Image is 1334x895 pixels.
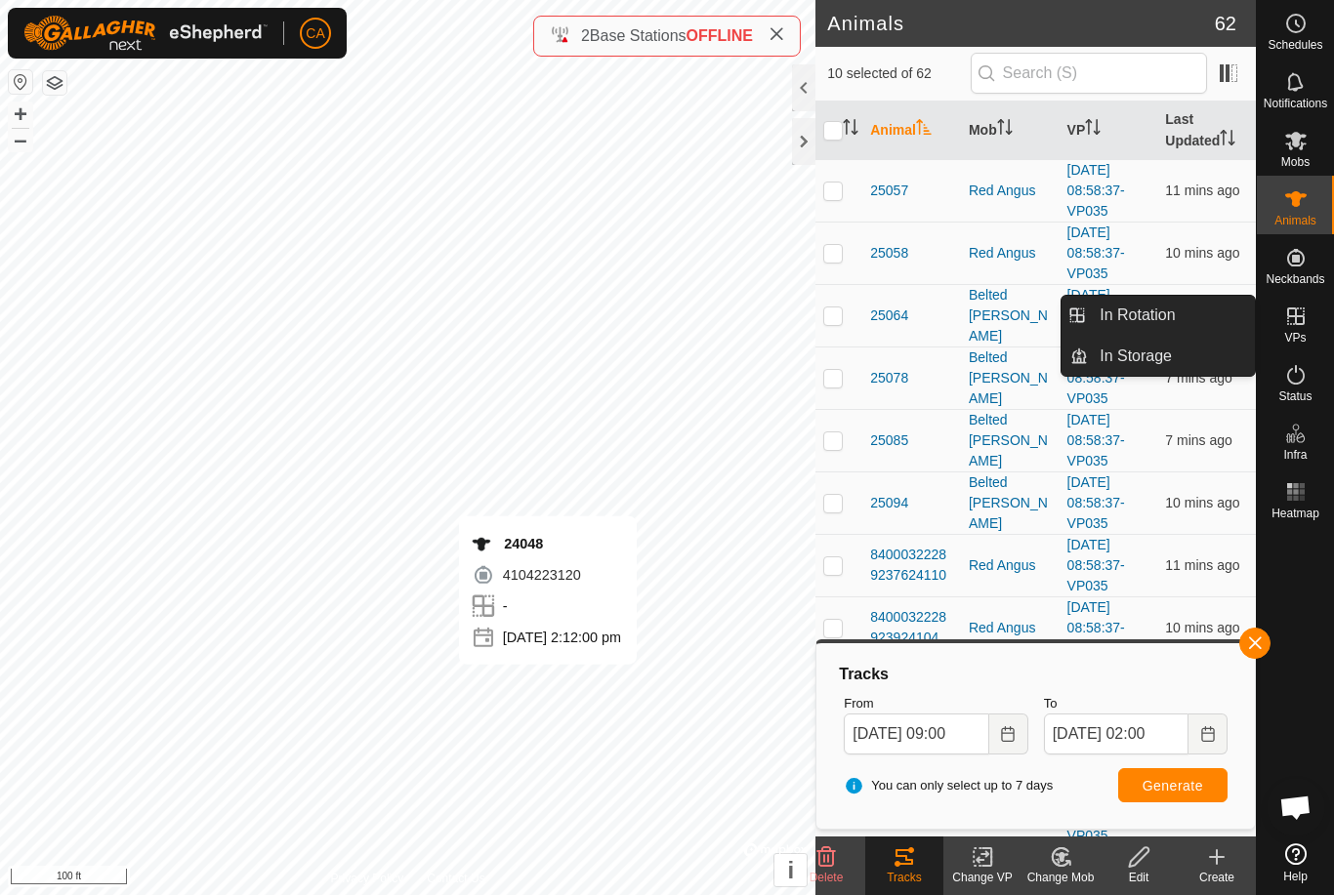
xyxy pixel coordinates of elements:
[1067,599,1125,656] a: [DATE] 08:58:37-VP035
[23,16,268,51] img: Gallagher Logo
[844,776,1053,795] span: You can only select up to 7 days
[969,243,1052,264] div: Red Angus
[1266,273,1324,285] span: Neckbands
[1062,337,1255,376] li: In Storage
[969,347,1052,409] div: Belted [PERSON_NAME]
[969,285,1052,346] div: Belted [PERSON_NAME]
[1271,508,1319,519] span: Heatmap
[1257,835,1334,890] a: Help
[1165,183,1239,198] span: 7 Oct 2025 at 1:50 am
[1067,474,1125,531] a: [DATE] 08:58:37-VP035
[989,713,1028,754] button: Choose Date
[1088,296,1255,335] a: In Rotation
[472,594,621,618] div: -
[870,545,953,586] span: 84000322289237624110
[1165,432,1231,448] span: 7 Oct 2025 at 1:53 am
[1157,102,1256,160] th: Last Updated
[1165,245,1239,261] span: 7 Oct 2025 at 1:50 am
[1220,133,1235,148] p-sorticon: Activate to sort
[971,53,1207,94] input: Search (S)
[916,122,932,138] p-sorticon: Activate to sort
[1267,778,1325,836] div: Open chat
[1165,370,1231,386] span: 7 Oct 2025 at 1:53 am
[472,563,621,587] div: 4104223120
[1188,713,1228,754] button: Choose Date
[870,305,908,326] span: 25064
[1268,39,1322,51] span: Schedules
[1165,557,1239,573] span: 7 Oct 2025 at 1:50 am
[774,854,807,886] button: i
[862,102,961,160] th: Animal
[787,857,794,883] span: i
[844,694,1027,713] label: From
[1283,449,1307,461] span: Infra
[961,102,1060,160] th: Mob
[687,27,753,44] span: OFFLINE
[1118,768,1228,802] button: Generate
[827,63,970,84] span: 10 selected of 62
[1283,871,1308,882] span: Help
[1165,495,1239,510] span: 7 Oct 2025 at 1:51 am
[969,555,1052,576] div: Red Angus
[43,71,66,95] button: Map Layers
[870,430,908,451] span: 25085
[1067,287,1125,344] a: [DATE] 08:58:37-VP035
[1178,869,1256,886] div: Create
[1274,215,1316,226] span: Animals
[1100,869,1178,886] div: Edit
[810,871,844,884] span: Delete
[969,472,1052,534] div: Belted [PERSON_NAME]
[870,368,908,388] span: 25078
[1215,9,1236,38] span: 62
[306,23,324,44] span: CA
[1278,390,1312,402] span: Status
[969,618,1052,638] div: Red Angus
[1284,332,1306,344] span: VPs
[9,70,32,94] button: Reset Map
[969,181,1052,201] div: Red Angus
[1067,537,1125,593] a: [DATE] 08:58:37-VP035
[870,243,908,264] span: 25058
[1143,778,1203,793] span: Generate
[331,870,404,887] a: Privacy Policy
[427,870,484,887] a: Contact Us
[943,869,1021,886] div: Change VP
[997,122,1013,138] p-sorticon: Activate to sort
[1088,337,1255,376] a: In Storage
[1067,162,1125,219] a: [DATE] 08:58:37-VP035
[1165,620,1239,635] span: 7 Oct 2025 at 1:51 am
[1100,304,1175,327] span: In Rotation
[581,27,590,44] span: 2
[1044,694,1228,713] label: To
[1062,296,1255,335] li: In Rotation
[870,607,953,648] span: 8400032228923924104
[836,663,1235,686] div: Tracks
[9,102,32,126] button: +
[827,12,1215,35] h2: Animals
[1067,224,1125,281] a: [DATE] 08:58:37-VP035
[590,27,687,44] span: Base Stations
[1100,345,1172,368] span: In Storage
[472,626,621,649] div: [DATE] 2:12:00 pm
[843,122,858,138] p-sorticon: Activate to sort
[969,410,1052,471] div: Belted [PERSON_NAME]
[870,493,908,513] span: 25094
[504,536,543,551] span: 24048
[1067,412,1125,468] a: [DATE] 08:58:37-VP035
[9,128,32,151] button: –
[1021,869,1100,886] div: Change Mob
[1085,122,1101,138] p-sorticon: Activate to sort
[1067,349,1125,406] a: [DATE] 08:58:37-VP035
[865,869,943,886] div: Tracks
[1060,102,1158,160] th: VP
[1264,98,1327,109] span: Notifications
[1281,156,1310,168] span: Mobs
[870,181,908,201] span: 25057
